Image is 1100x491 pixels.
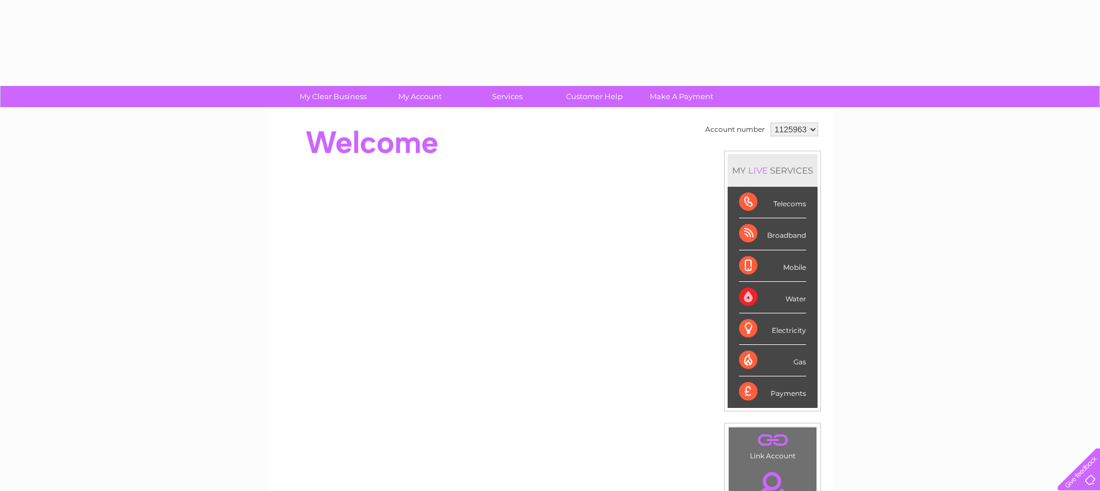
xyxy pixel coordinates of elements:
div: MY SERVICES [728,154,818,187]
div: Mobile [739,250,806,282]
div: Payments [739,376,806,407]
a: Customer Help [547,86,642,107]
div: Gas [739,345,806,376]
div: Water [739,282,806,313]
div: Broadband [739,218,806,250]
a: My Clear Business [286,86,380,107]
div: Electricity [739,313,806,345]
a: . [732,430,814,450]
div: Telecoms [739,187,806,218]
a: My Account [373,86,467,107]
a: Services [460,86,555,107]
div: LIVE [746,165,770,176]
td: Account number [702,120,768,139]
td: Link Account [728,427,817,463]
a: Make A Payment [634,86,729,107]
